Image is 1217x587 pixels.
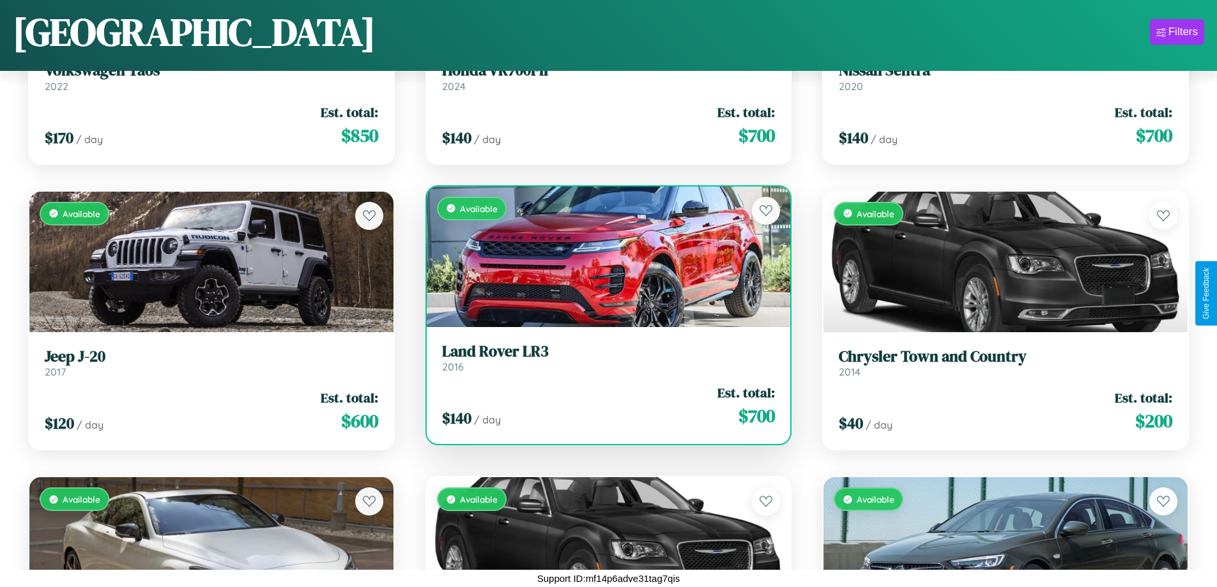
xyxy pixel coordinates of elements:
[866,418,892,431] span: / day
[442,342,776,374] a: Land Rover LR32016
[76,133,103,146] span: / day
[857,494,894,505] span: Available
[442,61,776,80] h3: Honda VR700FII
[45,347,378,379] a: Jeep J-202017
[45,413,74,434] span: $ 120
[871,133,898,146] span: / day
[839,365,861,378] span: 2014
[717,383,775,402] span: Est. total:
[45,127,73,148] span: $ 170
[1136,123,1172,148] span: $ 700
[45,365,66,378] span: 2017
[839,80,863,93] span: 2020
[1150,19,1204,45] button: Filters
[442,360,464,373] span: 2016
[341,408,378,434] span: $ 600
[63,208,100,219] span: Available
[857,208,894,219] span: Available
[442,342,776,361] h3: Land Rover LR3
[839,347,1172,379] a: Chrysler Town and Country2014
[739,403,775,429] span: $ 700
[537,570,680,587] p: Support ID: mf14p6adve31tag7qis
[1135,408,1172,434] span: $ 200
[717,103,775,121] span: Est. total:
[460,494,498,505] span: Available
[341,123,378,148] span: $ 850
[474,133,501,146] span: / day
[321,388,378,407] span: Est. total:
[1202,268,1211,319] div: Give Feedback
[45,61,378,93] a: Volkswagen Taos2022
[839,127,868,148] span: $ 140
[442,61,776,93] a: Honda VR700FII2024
[1115,103,1172,121] span: Est. total:
[739,123,775,148] span: $ 700
[45,347,378,366] h3: Jeep J-20
[839,413,863,434] span: $ 40
[77,418,103,431] span: / day
[45,80,68,93] span: 2022
[839,61,1172,80] h3: Nissan Sentra
[1168,26,1198,38] div: Filters
[839,61,1172,93] a: Nissan Sentra2020
[460,203,498,214] span: Available
[45,61,378,80] h3: Volkswagen Taos
[442,408,471,429] span: $ 140
[442,80,466,93] span: 2024
[442,127,471,148] span: $ 140
[1115,388,1172,407] span: Est. total:
[13,6,376,58] h1: [GEOGRAPHIC_DATA]
[474,413,501,426] span: / day
[839,347,1172,366] h3: Chrysler Town and Country
[321,103,378,121] span: Est. total:
[63,494,100,505] span: Available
